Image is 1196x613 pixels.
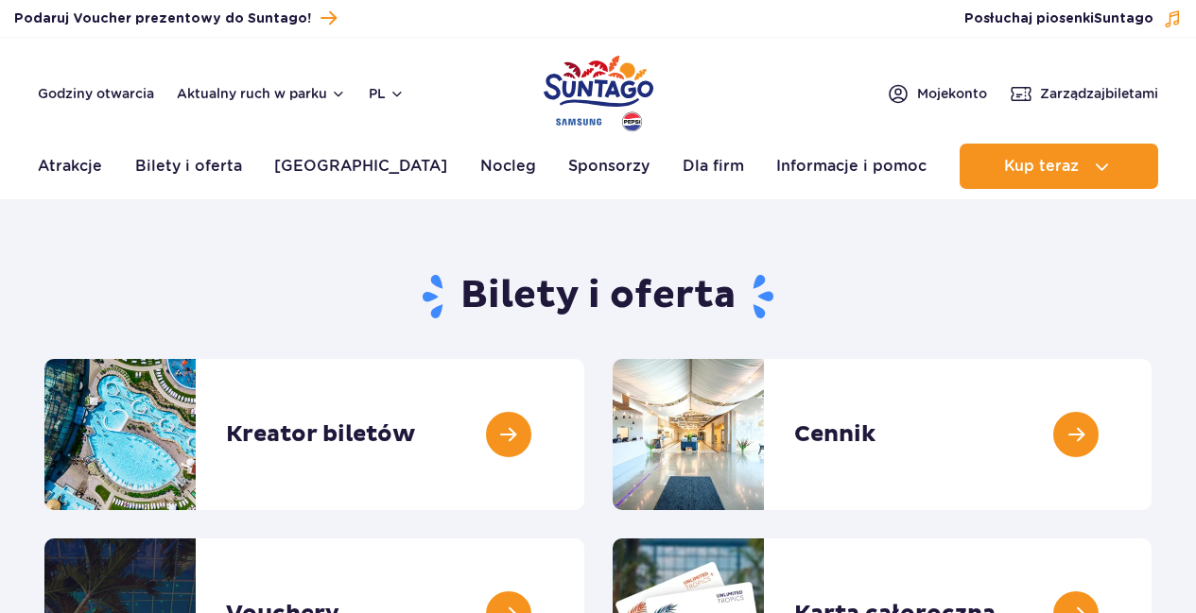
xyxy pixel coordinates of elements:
[960,144,1158,189] button: Kup teraz
[917,84,987,103] span: Moje konto
[887,82,987,105] a: Mojekonto
[1094,12,1153,26] span: Suntago
[14,6,337,31] a: Podaruj Voucher prezentowy do Suntago!
[480,144,536,189] a: Nocleg
[568,144,650,189] a: Sponsorzy
[1040,84,1158,103] span: Zarządzaj biletami
[177,86,346,101] button: Aktualny ruch w parku
[135,144,242,189] a: Bilety i oferta
[274,144,447,189] a: [GEOGRAPHIC_DATA]
[776,144,927,189] a: Informacje i pomoc
[369,84,405,103] button: pl
[14,9,311,28] span: Podaruj Voucher prezentowy do Suntago!
[683,144,744,189] a: Dla firm
[38,144,102,189] a: Atrakcje
[1004,158,1079,175] span: Kup teraz
[38,84,154,103] a: Godziny otwarcia
[964,9,1153,28] span: Posłuchaj piosenki
[1010,82,1158,105] a: Zarządzajbiletami
[44,272,1152,321] h1: Bilety i oferta
[964,9,1182,28] button: Posłuchaj piosenkiSuntago
[544,47,653,134] a: Park of Poland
